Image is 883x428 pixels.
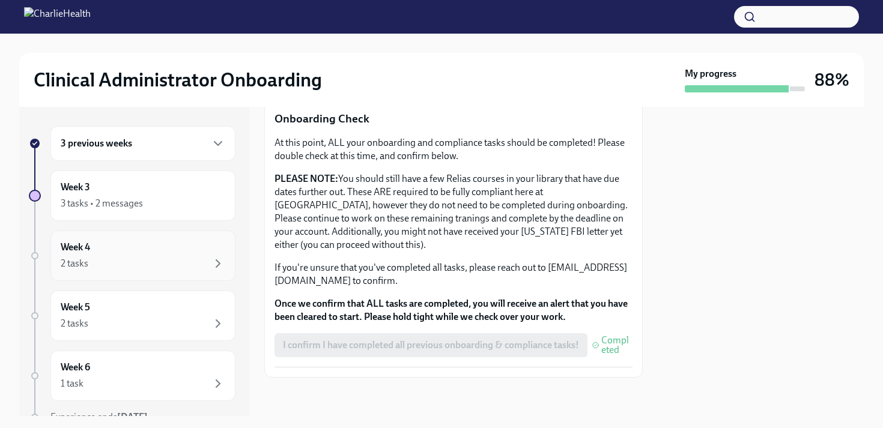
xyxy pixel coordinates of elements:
[275,111,633,127] p: Onboarding Check
[61,301,90,314] h6: Week 5
[34,68,322,92] h2: Clinical Administrator Onboarding
[29,291,235,341] a: Week 52 tasks
[61,377,83,390] div: 1 task
[61,241,90,254] h6: Week 4
[29,351,235,401] a: Week 61 task
[50,411,148,423] span: Experience ends
[275,136,633,163] p: At this point, ALL your onboarding and compliance tasks should be completed! Please double check ...
[24,7,91,26] img: CharlieHealth
[61,197,143,210] div: 3 tasks • 2 messages
[29,231,235,281] a: Week 42 tasks
[29,170,235,221] a: Week 33 tasks • 2 messages
[61,181,90,194] h6: Week 3
[815,69,849,91] h3: 88%
[275,298,628,322] strong: Once we confirm that ALL tasks are completed, you will receive an alert that you have been cleare...
[601,336,633,355] span: Completed
[275,261,633,288] p: If you're unsure that you've completed all tasks, please reach out to [EMAIL_ADDRESS][DOMAIN_NAME...
[50,126,235,161] div: 3 previous weeks
[61,257,88,270] div: 2 tasks
[275,172,633,252] p: You should still have a few Relias courses in your library that have due dates further out. These...
[61,137,132,150] h6: 3 previous weeks
[61,361,90,374] h6: Week 6
[117,411,148,423] strong: [DATE]
[275,173,338,184] strong: PLEASE NOTE:
[685,67,736,80] strong: My progress
[61,317,88,330] div: 2 tasks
